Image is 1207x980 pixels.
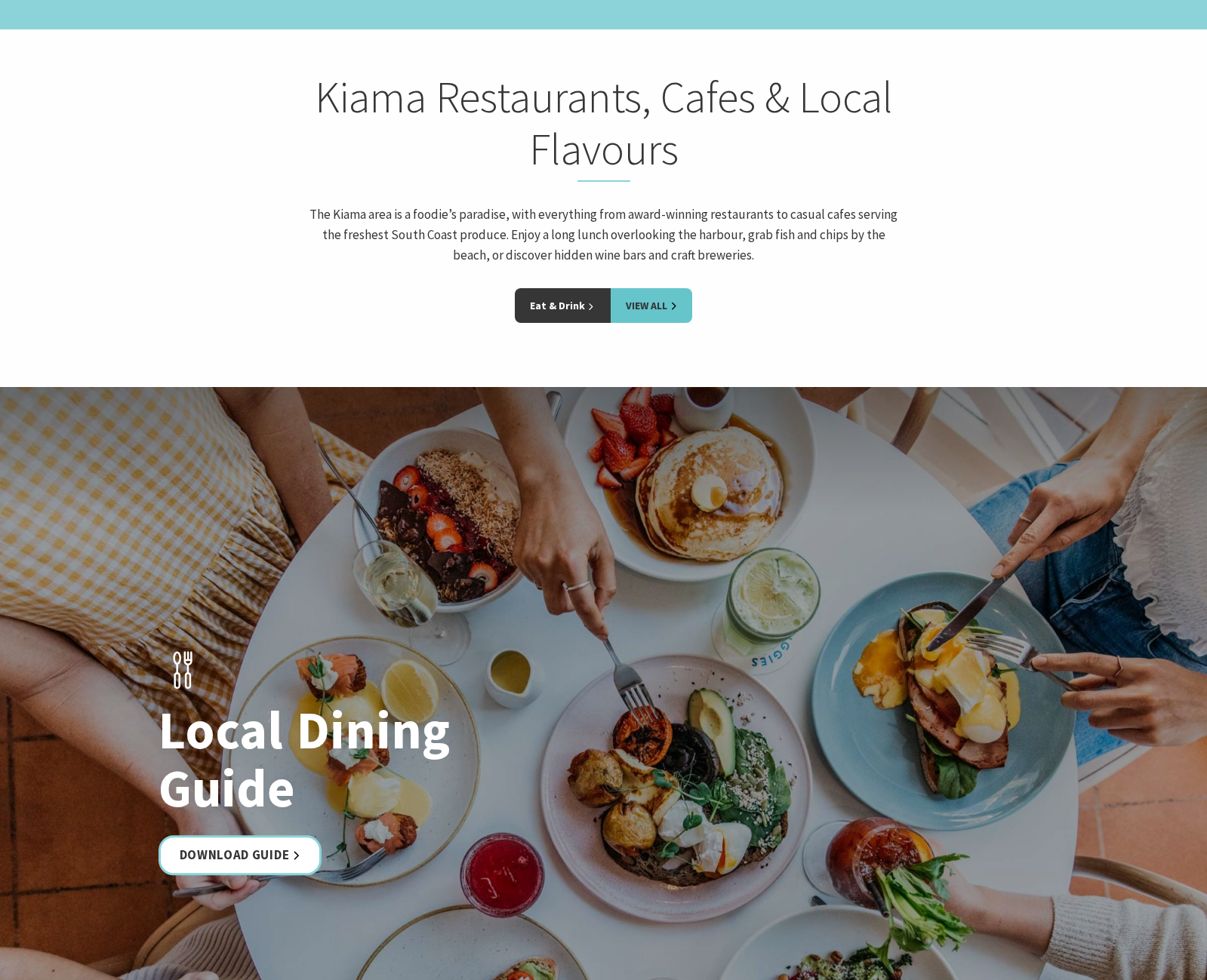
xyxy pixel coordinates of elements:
a: Eat & Drink [515,288,611,323]
h1: Local Dining Guide [159,701,585,817]
a: Download Guide [159,835,322,875]
p: The Kiama area is a foodie’s paradise, with everything from award-winning restaurants to casual c... [308,204,900,266]
h2: Kiama Restaurants, Cafes & Local Flavours [308,71,900,182]
a: View All [611,288,692,323]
